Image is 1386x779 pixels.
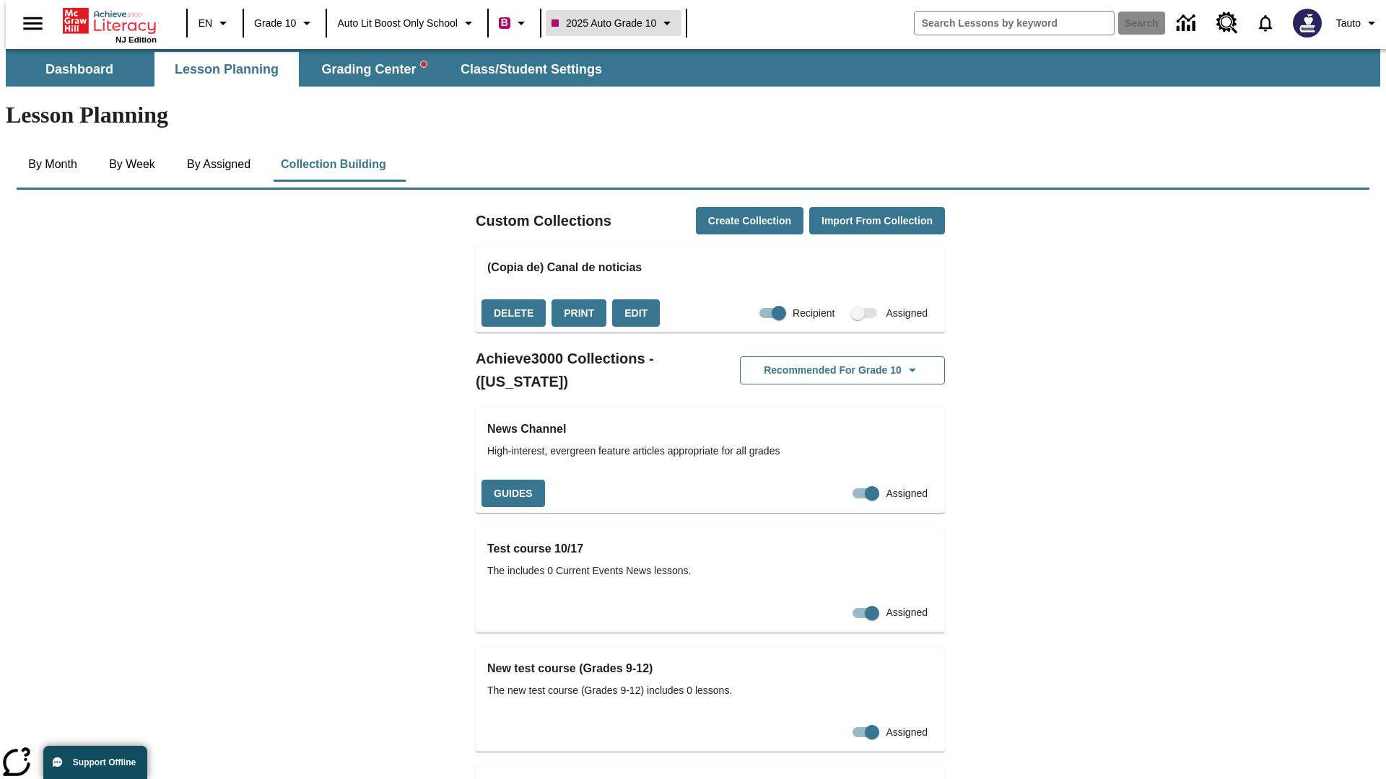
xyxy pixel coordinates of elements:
[501,14,508,32] span: B
[321,61,426,78] span: Grading Center
[175,61,279,78] span: Lesson Planning
[12,2,54,45] button: Open side menu
[6,49,1380,87] div: SubNavbar
[248,10,321,36] button: Grade: Grade 10, Select a grade
[476,209,611,232] h2: Custom Collections
[487,659,933,679] h3: New test course (Grades 9-12)
[487,683,933,698] span: The new test course (Grades 9-12) includes 0 lessons.
[1336,16,1361,31] span: Tauto
[449,52,614,87] button: Class/Student Settings
[886,605,928,620] span: Assigned
[793,306,834,321] span: Recipient
[1208,4,1247,43] a: Resource Center, Will open in new tab
[6,102,1380,128] h1: Lesson Planning
[192,10,238,36] button: Language: EN, Select a language
[493,10,536,36] button: Boost Class color is violet red. Change class color
[481,299,546,327] button: Delete
[487,258,933,278] h3: (Copia de) Canal de noticias
[1284,4,1330,42] button: Select a new avatar
[487,563,933,578] span: The includes 0 Current Events News lessons.
[886,306,928,321] span: Assigned
[73,757,136,767] span: Support Offline
[6,52,615,87] div: SubNavbar
[461,61,602,78] span: Class/Student Settings
[1293,9,1322,38] img: Avatar
[269,147,398,182] button: Collection Building
[175,147,262,182] button: By Assigned
[154,52,299,87] button: Lesson Planning
[487,419,933,439] h3: News Channel
[7,52,152,87] button: Dashboard
[809,207,945,235] button: Import from Collection
[481,480,545,508] button: Guides
[45,61,113,78] span: Dashboard
[337,16,458,31] span: Auto Lit Boost only School
[199,16,212,31] span: EN
[740,356,945,384] button: Recommended for Grade 10
[487,444,933,459] span: High-interest, evergreen feature articles appropriate for all grades
[302,52,446,87] button: Grading Center
[1330,10,1386,36] button: Profile/Settings
[915,12,1114,35] input: search field
[43,746,147,779] button: Support Offline
[1168,4,1208,43] a: Data Center
[331,10,483,36] button: School: Auto Lit Boost only School, Select your school
[886,486,928,501] span: Assigned
[63,6,157,35] a: Home
[63,5,157,44] div: Home
[1247,4,1284,42] a: Notifications
[552,299,606,327] button: Print, will open in a new window
[254,16,296,31] span: Grade 10
[696,207,803,235] button: Create Collection
[421,61,427,67] svg: writing assistant alert
[17,147,89,182] button: By Month
[886,725,928,740] span: Assigned
[115,35,157,44] span: NJ Edition
[612,299,660,327] button: Edit
[487,539,933,559] h3: Test course 10/17
[552,16,656,31] span: 2025 Auto Grade 10
[546,10,681,36] button: Class: 2025 Auto Grade 10, Select your class
[476,347,710,393] h2: Achieve3000 Collections - ([US_STATE])
[96,147,168,182] button: By Week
